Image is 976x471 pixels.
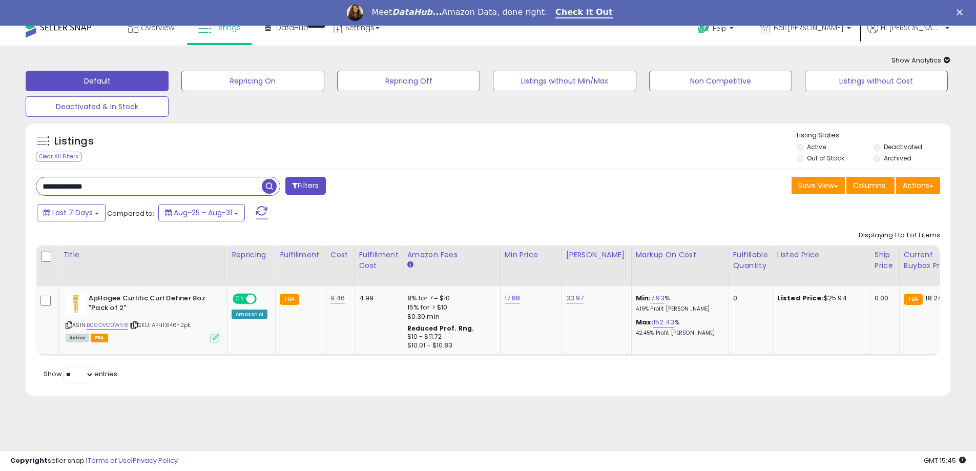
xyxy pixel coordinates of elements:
[359,250,399,271] div: Fulfillment Cost
[555,7,613,18] a: Check It Out
[653,317,674,327] a: 152.43
[36,152,81,161] div: Clear All Filters
[407,312,492,321] div: $0.30 min
[713,24,726,33] span: Help
[276,23,308,33] span: DataHub
[330,293,345,303] a: 9.46
[636,305,721,313] p: 4.19% Profit [PERSON_NAME]
[66,294,219,341] div: ASIN:
[337,71,480,91] button: Repricing Off
[566,293,584,303] a: 33.97
[407,324,474,333] b: Reduced Prof. Rng.
[107,209,154,218] span: Compared to:
[63,250,223,260] div: Title
[875,250,895,271] div: Ship Price
[867,23,949,46] a: Hi [PERSON_NAME]
[505,293,521,303] a: 17.88
[285,177,325,195] button: Filters
[371,7,547,17] div: Meet Amazon Data, done right.
[407,260,413,270] small: Amazon Fees.
[631,245,729,286] th: The percentage added to the cost of goods (COGS) that forms the calculator for Min & Max prices.
[88,456,131,465] a: Terms of Use
[636,294,721,313] div: %
[158,204,245,221] button: Aug-25 - Aug-31
[733,294,765,303] div: 0
[407,303,492,312] div: 15% for > $10
[91,334,108,342] span: FBA
[89,294,213,315] b: ApHogee Curlific Curl Definer 8oz "Pack of 2"
[636,330,721,337] p: 42.45% Profit [PERSON_NAME]
[884,142,922,151] label: Deactivated
[37,204,106,221] button: Last 7 Days
[924,456,966,465] span: 2025-09-8 15:45 GMT
[66,334,89,342] span: All listings currently available for purchase on Amazon
[636,250,724,260] div: Markup on Cost
[257,12,316,43] a: DataHub
[392,7,442,17] i: DataHub...
[191,12,248,43] a: Listings
[884,154,911,162] label: Archived
[846,177,895,194] button: Columns
[280,250,321,260] div: Fulfillment
[54,134,94,149] h5: Listings
[777,293,824,303] b: Listed Price:
[325,12,387,43] a: Settings
[87,321,128,330] a: B00OVO0WV8
[174,208,232,218] span: Aug-25 - Aug-31
[566,250,627,260] div: [PERSON_NAME]
[255,295,272,303] span: OFF
[957,9,967,15] div: Close
[896,177,940,194] button: Actions
[232,310,267,319] div: Amazon AI
[214,23,241,33] span: Listings
[904,294,923,305] small: FBA
[26,71,169,91] button: Default
[10,456,178,466] div: seller snap | |
[807,142,826,151] label: Active
[505,250,557,260] div: Min Price
[66,294,86,314] img: 310lkgoQ-PL._SL40_.jpg
[651,293,664,303] a: 7.93
[347,5,363,21] img: Profile image for Georgie
[805,71,948,91] button: Listings without Cost
[925,293,942,303] span: 18.24
[10,456,48,465] strong: Copyright
[881,23,942,33] span: Hi [PERSON_NAME]
[753,12,859,46] a: Bell'[PERSON_NAME]
[636,317,654,327] b: Max:
[777,250,866,260] div: Listed Price
[141,23,174,33] span: Overview
[807,154,844,162] label: Out of Stock
[407,294,492,303] div: 8% for <= $10
[891,55,950,65] span: Show Analytics
[904,250,957,271] div: Current Buybox Price
[234,295,246,303] span: ON
[774,23,844,33] span: Bell'[PERSON_NAME]
[777,294,862,303] div: $25.94
[330,250,350,260] div: Cost
[797,131,950,140] p: Listing States:
[875,294,891,303] div: 0.00
[280,294,299,305] small: FBA
[26,96,169,117] button: Deactivated & In Stock
[359,294,395,303] div: 4.99
[120,12,182,43] a: Overview
[733,250,769,271] div: Fulfillable Quantity
[44,369,117,379] span: Show: entries
[649,71,792,91] button: Non Competitive
[859,231,940,240] div: Displaying 1 to 1 of 1 items
[407,333,492,341] div: $10 - $11.72
[181,71,324,91] button: Repricing On
[690,14,744,46] a: Help
[232,250,271,260] div: Repricing
[636,293,651,303] b: Min:
[130,321,191,329] span: | SKU: APH13146-2pk
[493,71,636,91] button: Listings without Min/Max
[697,22,710,34] i: Get Help
[133,456,178,465] a: Privacy Policy
[52,208,93,218] span: Last 7 Days
[636,318,721,337] div: %
[407,250,496,260] div: Amazon Fees
[407,341,492,350] div: $10.01 - $10.83
[853,180,885,191] span: Columns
